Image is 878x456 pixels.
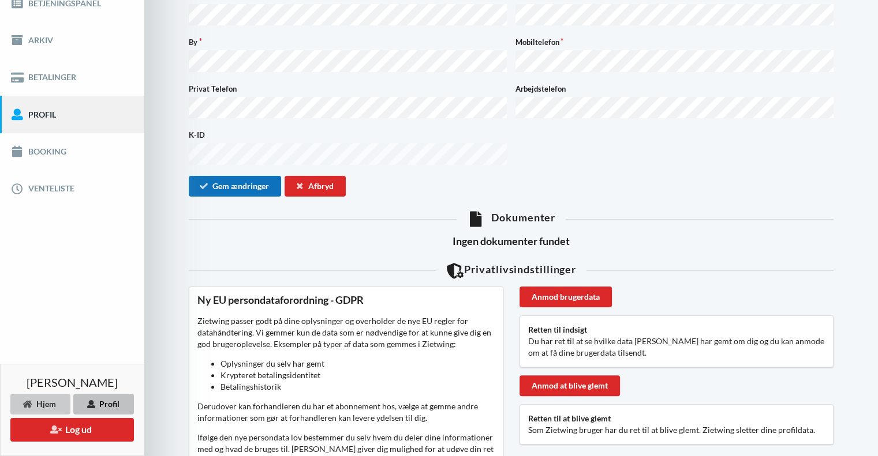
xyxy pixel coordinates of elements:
[73,394,134,414] div: Profil
[221,381,495,393] li: Betalingshistorik
[189,129,507,141] label: K-ID
[520,287,612,307] div: Anmod brugerdata
[528,424,825,436] p: Som Zietwing bruger har du ret til at blive glemt. Zietwing sletter dine profildata.
[515,83,834,95] label: Arbejdstelefon
[27,376,118,388] span: [PERSON_NAME]
[520,375,620,396] div: Anmod at blive glemt
[10,418,134,442] button: Log ud
[197,401,495,424] p: Derudover kan forhandleren du har et abonnement hos, vælge at gemme andre informationer som gør a...
[197,293,495,307] div: Ny EU persondataforordning - GDPR
[189,36,507,48] label: By
[189,235,834,248] h3: Ingen dokumenter fundet
[189,83,507,95] label: Privat Telefon
[189,263,834,278] div: Privatlivsindstillinger
[10,394,70,414] div: Hjem
[221,358,495,370] li: Oplysninger du selv har gemt
[528,413,611,423] b: Retten til at blive glemt
[189,176,281,197] button: Gem ændringer
[528,325,587,334] b: Retten til indsigt
[528,336,825,359] p: Du har ret til at se hvilke data [PERSON_NAME] har gemt om dig og du kan anmode om at få dine bru...
[221,370,495,381] li: Krypteret betalingsidentitet
[515,36,834,48] label: Mobiltelefon
[285,176,346,197] div: Afbryd
[189,211,834,227] div: Dokumenter
[197,315,495,393] p: Zietwing passer godt på dine oplysninger og overholder de nye EU regler for datahåndtering. Vi ge...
